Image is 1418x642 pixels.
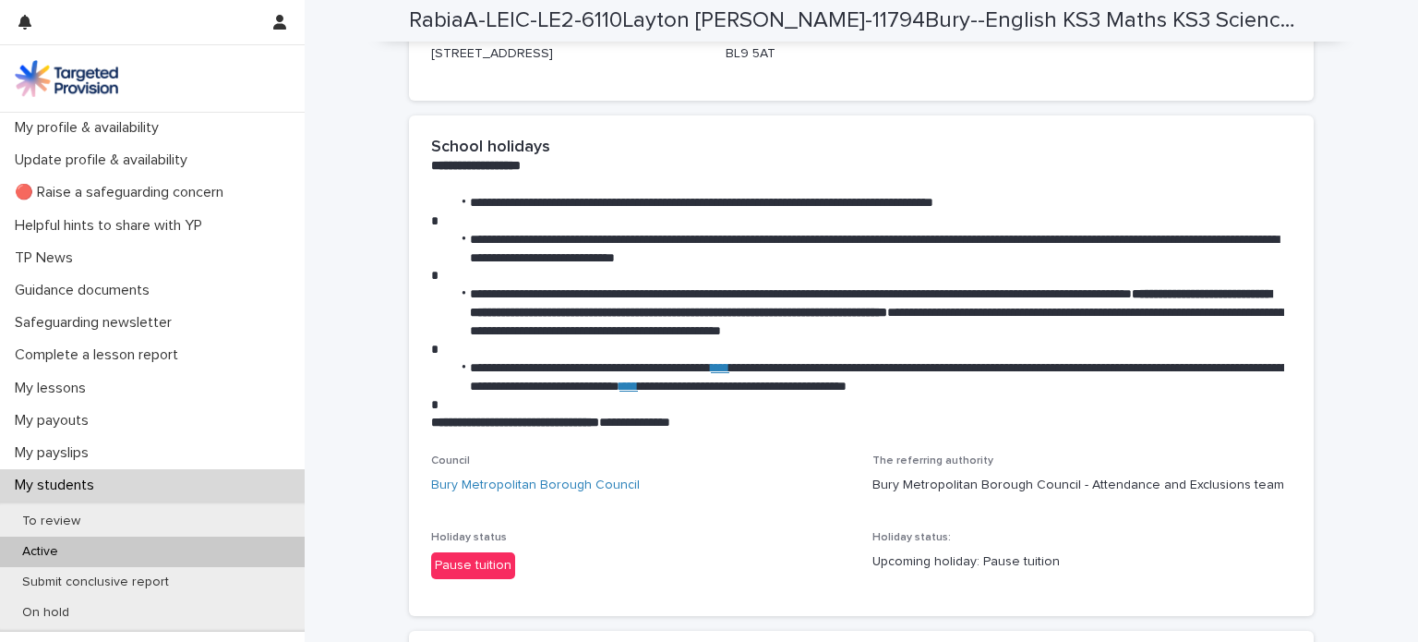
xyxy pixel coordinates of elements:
[872,552,1292,572] p: Upcoming holiday: Pause tuition
[7,575,184,590] p: Submit conclusive report
[409,7,1306,34] h2: RabiaA-LEIC-LE2-6110Layton Daniel-BL-11794Bury--English KS3 Maths KS3 Science KS3-15939
[7,314,186,332] p: Safeguarding newsletter
[431,455,470,466] span: Council
[7,217,217,235] p: Helpful hints to share with YP
[7,477,109,494] p: My students
[7,444,103,462] p: My payslips
[7,412,103,430] p: My payouts
[7,544,73,560] p: Active
[431,44,703,64] p: [STREET_ADDRESS]
[7,605,84,621] p: On hold
[872,476,1292,495] p: Bury Metropolitan Borough Council - Attendance and Exclusions team
[431,532,507,543] span: Holiday status
[7,346,193,364] p: Complete a lesson report
[7,282,164,299] p: Guidance documents
[872,532,951,543] span: Holiday status:
[431,138,550,158] h2: School holidays
[872,455,993,466] span: The referring authority
[7,380,101,397] p: My lessons
[7,514,95,529] p: To review
[7,184,238,201] p: 🔴 Raise a safeguarding concern
[431,476,640,495] a: Bury Metropolitan Borough Council
[7,151,202,169] p: Update profile & availability
[7,119,174,137] p: My profile & availability
[726,44,998,64] p: BL9 5AT
[431,552,515,579] div: Pause tuition
[15,60,118,97] img: M5nRWzHhSzIhMunXDL62
[7,249,88,267] p: TP News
